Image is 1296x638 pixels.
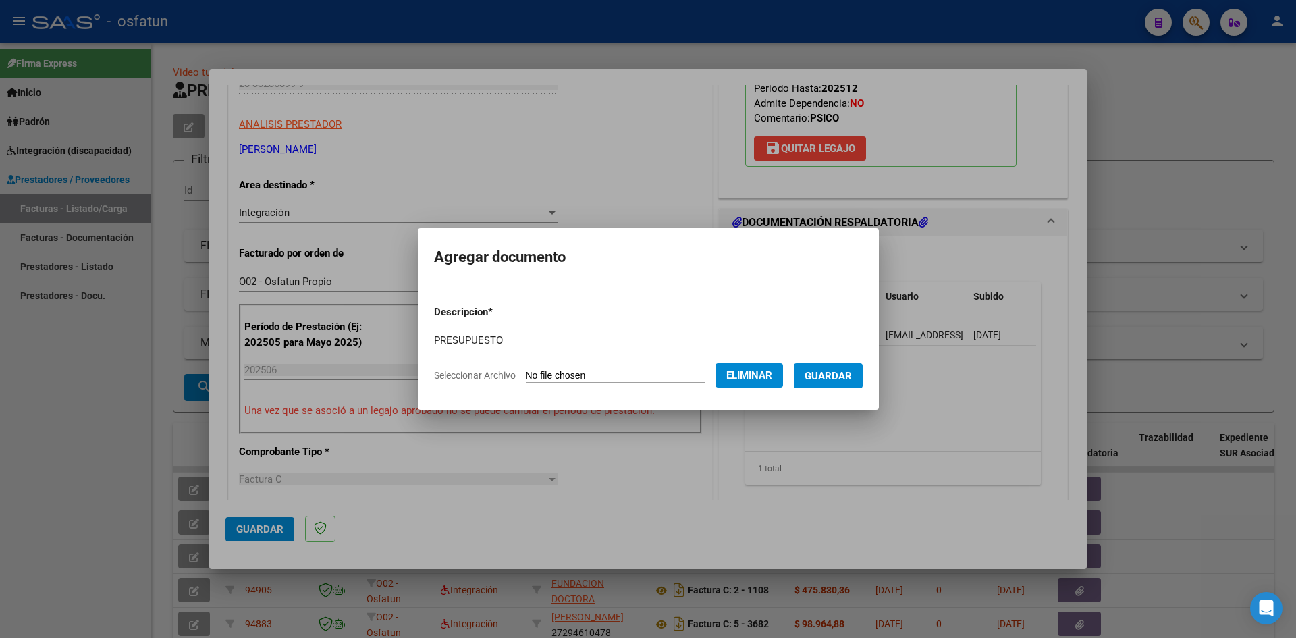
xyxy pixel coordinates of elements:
div: Open Intercom Messenger [1250,592,1282,624]
button: Guardar [794,363,863,388]
button: Eliminar [715,363,783,388]
span: Guardar [805,370,852,382]
span: Eliminar [726,369,772,381]
h2: Agregar documento [434,244,863,270]
p: Descripcion [434,304,563,320]
span: Seleccionar Archivo [434,370,516,381]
